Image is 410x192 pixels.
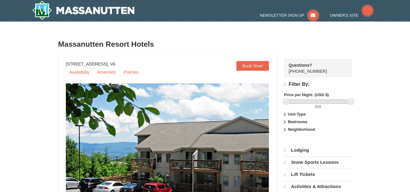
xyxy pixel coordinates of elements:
[288,120,307,124] strong: Bedrooms
[120,68,142,77] a: Policies
[284,145,352,156] a: Lodging
[319,104,321,109] span: 0
[288,127,315,132] strong: Neighborhood
[32,1,135,20] a: Massanutten Resort
[315,104,317,109] span: 0
[32,1,135,20] img: Massanutten Resort Logo
[58,38,352,50] h3: Massanutten Resort Hotels
[260,13,304,18] span: Newsletter Sign Up
[284,82,352,87] h4: Filter By:
[330,13,358,18] span: Owner's Site
[260,13,319,18] a: Newsletter Sign Up
[236,61,269,71] a: Book Now!
[284,104,352,110] label: -
[93,68,119,77] a: Amenities
[284,157,352,168] a: Snow Sports Lessons
[66,68,93,77] a: Availability
[289,63,312,68] strong: Questions?
[288,112,306,116] strong: Unit Type
[284,93,329,97] strong: Price per Night: (USD $)
[284,169,352,180] a: Lift Tickets
[330,13,374,18] a: Owner's Site
[289,62,341,74] span: [PHONE_NUMBER]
